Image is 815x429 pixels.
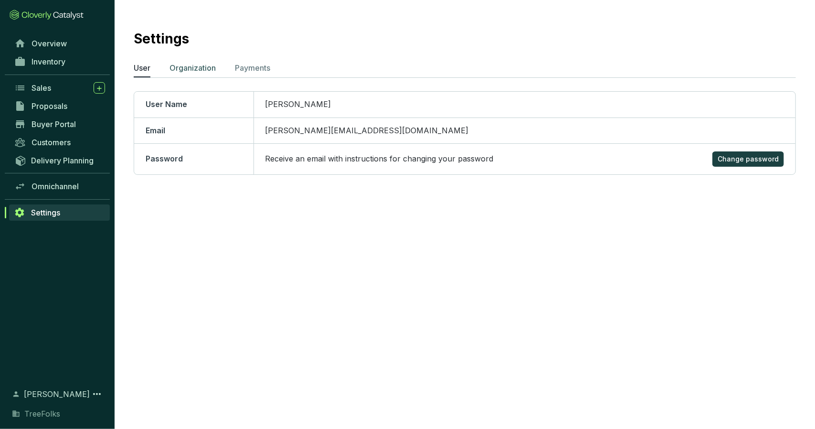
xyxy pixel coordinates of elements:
[10,152,110,168] a: Delivery Planning
[10,116,110,132] a: Buyer Portal
[10,134,110,150] a: Customers
[10,54,110,70] a: Inventory
[10,35,110,52] a: Overview
[265,126,469,135] span: [PERSON_NAME][EMAIL_ADDRESS][DOMAIN_NAME]
[146,99,187,109] span: User Name
[10,98,110,114] a: Proposals
[31,208,60,217] span: Settings
[146,154,183,163] span: Password
[9,204,110,221] a: Settings
[24,408,60,419] span: TreeFolks
[32,83,51,93] span: Sales
[10,178,110,194] a: Omnichannel
[32,119,76,129] span: Buyer Portal
[134,29,189,49] h2: Settings
[32,101,67,111] span: Proposals
[169,62,216,74] p: Organization
[718,154,779,164] span: Change password
[32,138,71,147] span: Customers
[24,388,90,400] span: [PERSON_NAME]
[265,99,331,109] span: [PERSON_NAME]
[146,126,165,135] span: Email
[10,80,110,96] a: Sales
[31,156,94,165] span: Delivery Planning
[265,154,494,164] p: Receive an email with instructions for changing your password
[712,151,784,167] button: Change password
[32,57,65,66] span: Inventory
[235,62,270,74] p: Payments
[134,62,150,74] p: User
[32,182,79,191] span: Omnichannel
[32,39,67,48] span: Overview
